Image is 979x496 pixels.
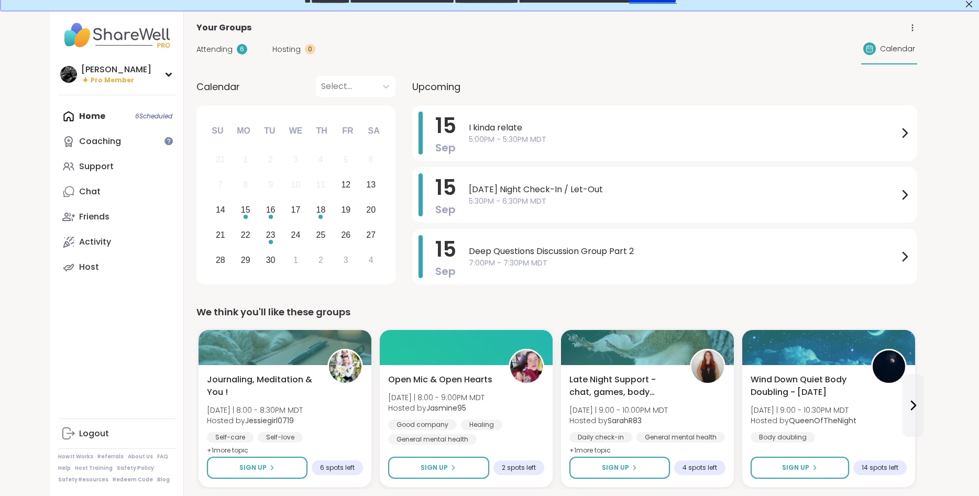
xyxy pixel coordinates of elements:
span: Journaling, Meditation & You ! [207,373,316,399]
div: 0 [305,44,315,54]
span: [DATE] | 8:00 - 9:00PM MDT [388,392,485,403]
div: 21 [216,228,225,242]
span: 4 spots left [683,464,717,472]
span: Hosting [272,44,301,55]
span: Sep [435,264,456,279]
span: I kinda relate [469,122,898,134]
div: Choose Monday, September 29th, 2025 [234,249,257,271]
div: Not available Thursday, September 4th, 2025 [310,149,332,171]
div: 1 [293,253,298,267]
div: Choose Tuesday, September 23rd, 2025 [259,224,282,246]
button: Sign Up [751,457,849,479]
span: Sign Up [602,463,629,472]
div: General mental health [636,432,725,443]
a: Help [58,465,71,472]
span: 2 spots left [502,464,536,472]
div: 3 [344,253,348,267]
div: Mo [232,119,255,142]
div: Activity [79,236,111,248]
div: Fr [336,119,359,142]
a: Host [58,255,175,280]
a: Referrals [97,453,124,460]
div: Host [79,261,99,273]
div: Coaching [79,136,121,147]
span: Sign Up [782,463,809,472]
span: Sign Up [421,463,448,472]
div: [PERSON_NAME] [81,64,151,75]
span: Wind Down Quiet Body Doubling - [DATE] [751,373,860,399]
a: Redeem Code [113,476,153,483]
div: Choose Sunday, September 21st, 2025 [210,224,232,246]
b: Jasmine95 [426,403,466,413]
div: Self-care [207,432,254,443]
div: 4 [318,152,323,167]
span: 15 [435,111,456,140]
span: Attending [196,44,233,55]
div: 22 [241,228,250,242]
span: Sep [435,140,456,155]
img: SarahR83 [691,350,724,383]
div: Body doubling [751,432,815,443]
span: Calendar [880,43,915,54]
div: Choose Tuesday, September 16th, 2025 [259,199,282,222]
div: Support [79,161,114,172]
div: 8 [243,178,248,192]
div: Su [206,119,229,142]
div: Choose Saturday, September 27th, 2025 [360,224,382,246]
span: 6 spots left [320,464,355,472]
span: Open Mic & Open Hearts [388,373,492,386]
div: 5 [344,152,348,167]
div: 1 [243,152,248,167]
div: month 2025-09 [208,147,383,272]
span: Late Night Support - chat, games, body double [569,373,678,399]
a: Support [58,154,175,179]
div: Daily check-in [569,432,632,443]
div: Chat [79,186,101,197]
div: 23 [266,228,276,242]
a: Coaching [58,129,175,154]
img: Alan_N [60,66,77,83]
div: Not available Wednesday, September 10th, 2025 [284,174,307,196]
div: 4 [369,253,373,267]
span: Your Groups [196,21,251,34]
div: 12 [341,178,350,192]
div: 25 [316,228,326,242]
div: Friends [79,211,109,223]
div: 24 [291,228,301,242]
div: 27 [366,228,376,242]
img: QueenOfTheNight [873,350,905,383]
div: Not available Tuesday, September 9th, 2025 [259,174,282,196]
div: 6 [369,152,373,167]
div: Choose Friday, October 3rd, 2025 [335,249,357,271]
div: Not available Friday, September 5th, 2025 [335,149,357,171]
div: Logout [79,428,109,439]
div: Not available Sunday, September 7th, 2025 [210,174,232,196]
b: Jessiegirl0719 [245,415,294,426]
div: Choose Friday, September 12th, 2025 [335,174,357,196]
div: Not available Monday, September 1st, 2025 [234,149,257,171]
div: Choose Wednesday, October 1st, 2025 [284,249,307,271]
div: 9 [268,178,273,192]
div: Not available Monday, September 8th, 2025 [234,174,257,196]
a: Friends [58,204,175,229]
div: Choose Sunday, September 14th, 2025 [210,199,232,222]
div: General mental health [388,434,477,445]
span: 5:30PM - 6:30PM MDT [469,196,898,207]
span: Calendar [196,80,240,94]
span: [DATE] | 8:00 - 8:30PM MDT [207,405,303,415]
div: Self-love [258,432,303,443]
span: [DATE] | 9:00 - 10:30PM MDT [751,405,856,415]
span: 15 [435,235,456,264]
div: Choose Saturday, September 13th, 2025 [360,174,382,196]
span: Upcoming [412,80,460,94]
span: 14 spots left [862,464,898,472]
div: 6 [237,44,247,54]
a: FAQ [157,453,168,460]
a: Safety Policy [117,465,154,472]
div: 29 [241,253,250,267]
a: Chat [58,179,175,204]
div: Not available Wednesday, September 3rd, 2025 [284,149,307,171]
div: Choose Monday, September 22nd, 2025 [234,224,257,246]
div: Th [310,119,333,142]
span: [DATE] Night Check-In / Let-Out [469,183,898,196]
